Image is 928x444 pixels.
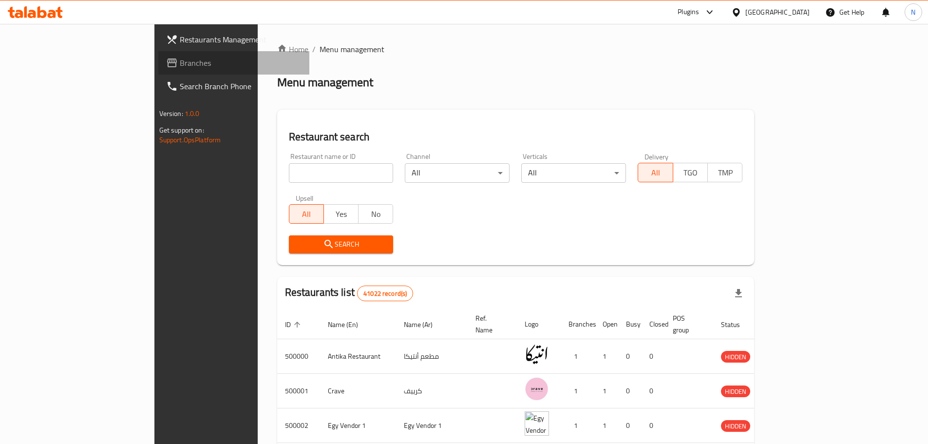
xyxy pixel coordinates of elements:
[358,204,393,224] button: No
[561,374,595,408] td: 1
[521,163,626,183] div: All
[517,309,561,339] th: Logo
[618,374,642,408] td: 0
[328,207,355,221] span: Yes
[312,43,316,55] li: /
[595,339,618,374] td: 1
[721,386,750,397] div: HIDDEN
[185,107,200,120] span: 1.0.0
[396,408,468,443] td: Egy Vendor 1
[289,204,324,224] button: All
[396,339,468,374] td: مطعم أنتيكا
[289,235,394,253] button: Search
[561,339,595,374] td: 1
[673,163,708,182] button: TGO
[180,57,302,69] span: Branches
[525,342,549,367] img: Antika Restaurant
[396,374,468,408] td: كرييف
[357,286,413,301] div: Total records count
[159,107,183,120] span: Version:
[642,309,665,339] th: Closed
[289,163,394,183] input: Search for restaurant name or ID..
[158,75,309,98] a: Search Branch Phone
[180,34,302,45] span: Restaurants Management
[677,166,704,180] span: TGO
[320,339,396,374] td: Antika Restaurant
[358,289,413,298] span: 41022 record(s)
[644,153,669,160] label: Delivery
[595,408,618,443] td: 1
[285,285,414,301] h2: Restaurants list
[642,166,669,180] span: All
[277,75,373,90] h2: Menu management
[911,7,915,18] span: N
[721,351,750,363] span: HIDDEN
[362,207,389,221] span: No
[297,238,386,251] span: Search
[159,134,221,146] a: Support.OpsPlatform
[707,163,742,182] button: TMP
[404,319,445,330] span: Name (Ar)
[158,28,309,51] a: Restaurants Management
[642,408,665,443] td: 0
[320,408,396,443] td: Egy Vendor 1
[618,408,642,443] td: 0
[678,6,699,18] div: Plugins
[561,309,595,339] th: Branches
[277,43,755,55] nav: breadcrumb
[712,166,739,180] span: TMP
[323,204,359,224] button: Yes
[158,51,309,75] a: Branches
[328,319,371,330] span: Name (En)
[618,339,642,374] td: 0
[475,312,505,336] span: Ref. Name
[405,163,510,183] div: All
[320,43,384,55] span: Menu management
[745,7,810,18] div: [GEOGRAPHIC_DATA]
[727,282,750,305] div: Export file
[296,194,314,201] label: Upsell
[293,207,320,221] span: All
[721,386,750,397] span: HIDDEN
[721,319,753,330] span: Status
[289,130,743,144] h2: Restaurant search
[180,80,302,92] span: Search Branch Phone
[320,374,396,408] td: Crave
[642,374,665,408] td: 0
[721,421,750,432] span: HIDDEN
[525,377,549,401] img: Crave
[673,312,701,336] span: POS group
[561,408,595,443] td: 1
[285,319,303,330] span: ID
[642,339,665,374] td: 0
[618,309,642,339] th: Busy
[638,163,673,182] button: All
[595,374,618,408] td: 1
[595,309,618,339] th: Open
[525,411,549,436] img: Egy Vendor 1
[159,124,204,136] span: Get support on:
